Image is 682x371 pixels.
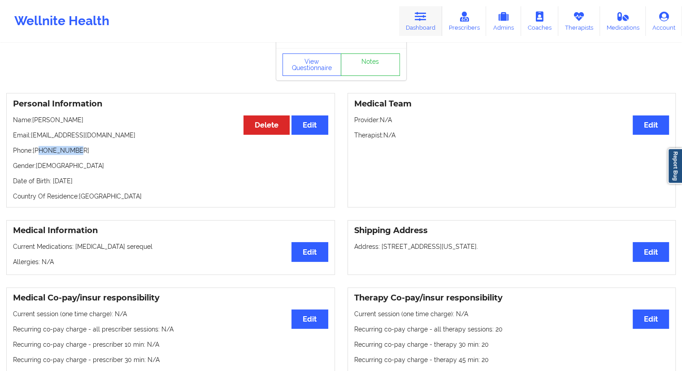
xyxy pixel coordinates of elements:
button: Edit [291,242,328,261]
a: Admins [486,6,521,36]
p: Current Medications: [MEDICAL_DATA] serequel [13,242,328,251]
a: Dashboard [399,6,442,36]
button: Edit [291,309,328,329]
h3: Medical Information [13,225,328,236]
p: Recurring co-pay charge - prescriber 10 min : N/A [13,340,328,349]
h3: Medical Team [354,99,669,109]
a: Medications [600,6,646,36]
p: Country Of Residence: [GEOGRAPHIC_DATA] [13,192,328,201]
button: View Questionnaire [282,53,342,76]
p: Current session (one time charge): N/A [13,309,328,318]
a: Therapists [558,6,600,36]
p: Provider: N/A [354,115,669,124]
h3: Personal Information [13,99,328,109]
a: Coaches [521,6,558,36]
h3: Medical Co-pay/insur responsibility [13,293,328,303]
button: Edit [291,115,328,135]
button: Delete [243,115,290,135]
p: Phone: [PHONE_NUMBER] [13,146,328,155]
p: Recurring co-pay charge - all prescriber sessions : N/A [13,325,328,334]
button: Edit [633,309,669,329]
a: Prescribers [442,6,487,36]
p: Gender: [DEMOGRAPHIC_DATA] [13,161,328,170]
p: Date of Birth: [DATE] [13,177,328,185]
p: Email: [EMAIL_ADDRESS][DOMAIN_NAME] [13,131,328,140]
p: Address: [STREET_ADDRESS][US_STATE]. [354,242,669,251]
p: Recurring co-pay charge - therapy 45 min : 20 [354,355,669,364]
p: Current session (one time charge): N/A [354,309,669,318]
p: Recurring co-pay charge - therapy 30 min : 20 [354,340,669,349]
p: Recurring co-pay charge - prescriber 30 min : N/A [13,355,328,364]
h3: Shipping Address [354,225,669,236]
p: Therapist: N/A [354,131,669,140]
button: Edit [633,115,669,135]
p: Allergies: N/A [13,257,328,266]
a: Notes [341,53,400,76]
p: Name: [PERSON_NAME] [13,115,328,124]
h3: Therapy Co-pay/insur responsibility [354,293,669,303]
a: Report Bug [668,148,682,184]
a: Account [646,6,682,36]
button: Edit [633,242,669,261]
p: Recurring co-pay charge - all therapy sessions : 20 [354,325,669,334]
